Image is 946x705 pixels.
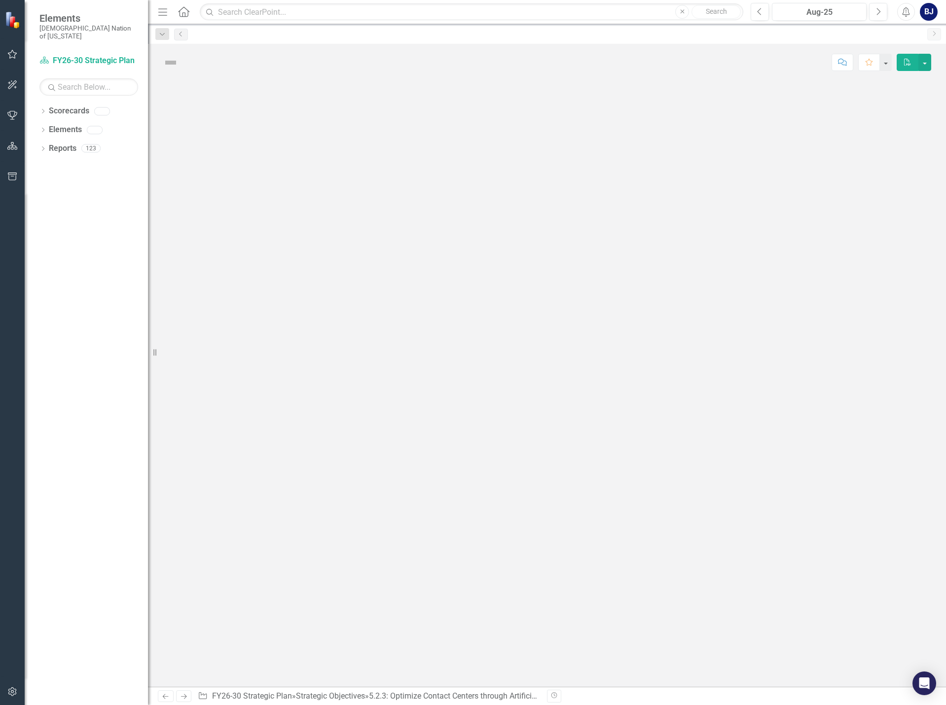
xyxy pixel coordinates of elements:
[39,78,138,96] input: Search Below...
[49,106,89,117] a: Scorecards
[81,144,101,153] div: 123
[49,143,76,154] a: Reports
[212,691,292,701] a: FY26-30 Strategic Plan
[39,12,138,24] span: Elements
[920,3,938,21] button: BJ
[5,11,22,28] img: ClearPoint Strategy
[369,691,580,701] div: 5.2.3: Optimize Contact Centers through Artificial Intelligence
[39,55,138,67] a: FY26-30 Strategic Plan
[775,6,863,18] div: Aug-25
[198,691,540,702] div: » »
[163,55,179,70] img: Not Defined
[49,124,82,136] a: Elements
[706,7,727,15] span: Search
[912,671,936,695] div: Open Intercom Messenger
[296,691,365,701] a: Strategic Objectives
[200,3,743,21] input: Search ClearPoint...
[39,24,138,40] small: [DEMOGRAPHIC_DATA] Nation of [US_STATE]
[691,5,741,19] button: Search
[772,3,867,21] button: Aug-25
